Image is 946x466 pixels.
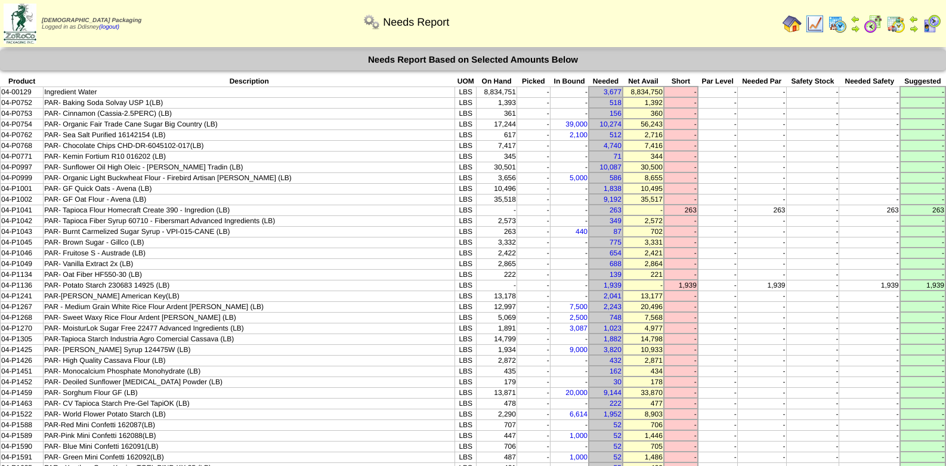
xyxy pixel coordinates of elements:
a: 440 [576,227,588,236]
td: 04-P1002 [1,194,44,205]
td: 04-P1041 [1,205,44,215]
td: - [517,226,550,237]
a: 10,087 [599,163,622,171]
td: LBS [455,194,477,205]
td: 263 [664,205,698,215]
td: - [550,183,589,194]
td: 35,518 [477,194,517,205]
td: - [839,151,900,162]
td: - [900,119,945,129]
td: - [737,151,786,162]
td: - [517,162,550,172]
td: 04-P0754 [1,119,44,129]
td: LBS [455,269,477,280]
a: 349 [610,217,622,225]
td: 04-P1001 [1,183,44,194]
td: - [839,226,900,237]
td: 2,422 [477,248,517,258]
a: 2,500 [570,313,588,322]
td: - [737,87,786,97]
td: - [839,129,900,140]
td: - [786,140,839,151]
td: 04-P0999 [1,172,44,183]
td: LBS [455,151,477,162]
a: 71 [614,152,622,161]
td: - [786,226,839,237]
a: 4,740 [604,141,622,150]
td: - [698,172,738,183]
a: 7,500 [570,303,588,311]
td: 04-P1134 [1,269,44,280]
td: 04-P1046 [1,248,44,258]
td: 2,864 [623,258,664,269]
a: 162 [610,367,622,375]
td: - [839,183,900,194]
td: LBS [455,205,477,215]
td: - [664,248,698,258]
td: - [664,172,698,183]
td: - [664,140,698,151]
td: 8,834,750 [623,87,664,97]
td: - [737,258,786,269]
td: - [517,129,550,140]
td: PAR- Baking Soda Solvay USP 1(LB) [44,97,455,108]
td: 04-P1045 [1,237,44,248]
td: - [550,151,589,162]
a: 87 [614,227,622,236]
td: - [786,237,839,248]
a: 432 [610,356,622,365]
td: - [623,205,664,215]
td: - [900,248,945,258]
td: - [786,258,839,269]
td: - [664,215,698,226]
td: - [900,140,945,151]
td: - [550,140,589,151]
td: - [737,215,786,226]
td: LBS [455,162,477,172]
td: - [786,119,839,129]
td: - [698,258,738,269]
td: 30,501 [477,162,517,172]
td: - [786,194,839,205]
td: - [517,258,550,269]
a: 1,952 [604,410,622,418]
img: calendarinout.gif [886,14,905,33]
td: LBS [455,108,477,119]
a: 5,000 [570,174,588,182]
td: - [737,183,786,194]
td: 702 [623,226,664,237]
td: - [517,183,550,194]
a: 1,000 [570,453,588,461]
td: Ingredient Water [44,87,455,97]
td: - [900,183,945,194]
td: - [900,215,945,226]
td: 3,331 [623,237,664,248]
td: - [839,237,900,248]
a: 20,000 [565,388,588,397]
img: arrowleft.gif [909,14,919,24]
td: - [786,172,839,183]
th: Safety Stock [786,76,839,87]
td: - [900,172,945,183]
td: - [698,194,738,205]
td: PAR- Chocolate Chips CHD-DR-6045102-017(LB) [44,140,455,151]
td: - [517,119,550,129]
td: 04-P1043 [1,226,44,237]
td: 7,417 [477,140,517,151]
td: - [786,183,839,194]
span: Needs Report [383,16,449,29]
td: 344 [623,151,664,162]
td: 263 [737,205,786,215]
a: 2,041 [604,292,622,300]
td: - [737,97,786,108]
td: - [839,140,900,151]
td: - [839,194,900,205]
td: 2,421 [623,248,664,258]
a: 688 [610,260,622,268]
td: - [786,129,839,140]
td: - [550,258,589,269]
td: LBS [455,87,477,97]
td: PAR- Kemin Fortium R10 016202 (LB) [44,151,455,162]
td: 04-P1049 [1,258,44,269]
td: PAR- Tapioca Flour Homecraft Create 390 - Ingredion (LB) [44,205,455,215]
